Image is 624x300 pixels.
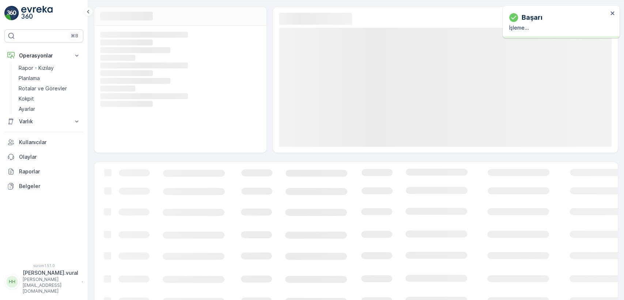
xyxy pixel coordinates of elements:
[21,6,53,20] img: logo_light-DOdMpM7g.png
[16,83,83,94] a: Rotalar ve Görevler
[4,150,83,164] a: Olaylar
[19,139,46,145] font: Kullanıcılar
[19,95,34,102] font: Kokpit
[4,164,83,179] a: Raporlar
[23,277,61,294] font: [PERSON_NAME][EMAIL_ADDRESS][DOMAIN_NAME]
[4,114,83,129] button: Varlık
[19,183,40,189] font: Belgeler
[16,73,83,83] a: Planlama
[610,10,615,17] button: kapalı
[4,48,83,63] button: Operasyonlar
[19,118,33,124] font: Varlık
[19,154,37,160] font: Olaylar
[44,263,55,268] font: 1.51.0
[9,279,15,284] font: HH
[16,94,83,104] a: Kokpit
[16,104,83,114] a: Ayarlar
[19,65,54,71] font: Rapor - Kızılay
[16,63,83,73] a: Rapor - Kızılay
[19,168,40,175] font: Raporlar
[4,179,83,194] a: Belgeler
[4,135,83,150] a: Kullanıcılar
[19,106,35,112] font: Ayarlar
[509,25,529,31] font: İşleme...
[522,14,542,21] font: Başarı
[23,270,78,276] font: [PERSON_NAME].vural
[19,75,40,81] font: Planlama
[19,52,53,59] font: Operasyonlar
[33,263,44,268] font: sürüm
[71,33,78,38] font: ⌘B
[19,85,67,91] font: Rotalar ve Görevler
[4,6,19,20] img: logo
[4,269,83,294] button: HH[PERSON_NAME].vural[PERSON_NAME][EMAIL_ADDRESS][DOMAIN_NAME]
